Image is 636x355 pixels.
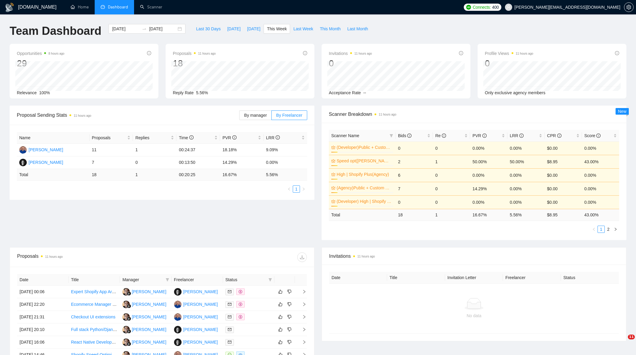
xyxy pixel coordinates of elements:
[287,340,292,344] span: dislike
[287,289,292,294] span: dislike
[396,182,433,195] td: 7
[470,141,507,155] td: 0.00%
[598,226,605,233] li: 1
[228,328,231,331] span: mail
[264,156,307,169] td: 0.00%
[347,26,368,32] span: Last Month
[507,209,545,221] td: 5.56 %
[329,209,396,221] td: Total
[244,113,267,118] span: By manager
[605,226,612,233] a: 2
[300,185,307,193] li: Next Page
[492,4,499,11] span: 400
[507,195,545,209] td: 0.00%
[132,288,166,295] div: [PERSON_NAME]
[69,286,120,298] td: Expert Shopify App Architect with Page Extensions
[433,141,470,155] td: 0
[303,51,307,55] span: info-circle
[624,5,634,10] a: setting
[220,156,264,169] td: 14.29%
[174,301,182,308] img: AU
[506,5,511,9] span: user
[331,199,335,203] span: crown
[244,24,264,34] button: [DATE]
[122,314,166,319] a: MA[PERSON_NAME]
[615,51,619,55] span: info-circle
[228,302,231,306] span: mail
[320,26,341,32] span: This Month
[592,227,596,231] span: left
[287,302,292,307] span: dislike
[71,327,212,332] a: Full stack Python/Django/React/GraphQL developer needed for Shopify app
[17,336,69,349] td: [DATE] 16:06
[17,50,64,57] span: Opportunities
[329,58,372,69] div: 0
[433,195,470,209] td: 0
[71,302,174,307] a: Ecommerce Manager (Shopify Plus – Apparel/Fashion)
[433,168,470,182] td: 0
[232,135,237,140] span: info-circle
[135,134,170,141] span: Replies
[224,24,244,34] button: [DATE]
[90,169,133,181] td: 18
[239,315,242,319] span: dollar
[331,133,359,138] span: Scanner Name
[277,288,284,295] button: like
[557,134,561,138] span: info-circle
[90,156,133,169] td: 7
[396,141,433,155] td: 0
[277,338,284,346] button: like
[396,195,433,209] td: 0
[122,276,163,283] span: Manager
[545,141,582,155] td: $0.00
[164,275,170,284] span: filter
[48,52,64,55] time: 8 hours ago
[45,255,63,258] time: 11 hours ago
[582,182,619,195] td: 0.00%
[614,227,617,231] span: right
[193,24,224,34] button: Last 30 Days
[433,209,470,221] td: 1
[183,301,218,308] div: [PERSON_NAME]
[71,340,170,344] a: React Native Developer with Shopify App Experience
[17,132,90,144] th: Name
[286,301,293,308] button: dislike
[19,159,27,166] img: BM
[268,278,272,281] span: filter
[433,155,470,168] td: 1
[19,160,63,164] a: BM[PERSON_NAME]
[297,252,307,262] button: download
[220,169,264,181] td: 16.67 %
[442,134,446,138] span: info-circle
[507,155,545,168] td: 50.00%
[132,339,166,345] div: [PERSON_NAME]
[297,340,306,344] span: right
[183,339,218,345] div: [PERSON_NAME]
[398,133,411,138] span: Bids
[267,275,273,284] span: filter
[174,339,218,344] a: BM[PERSON_NAME]
[133,156,176,169] td: 0
[507,168,545,182] td: 0.00%
[357,255,375,258] time: 11 hours ago
[127,342,131,346] img: gigradar-bm.png
[120,274,171,286] th: Manager
[329,90,361,95] span: Acceptance Rate
[293,186,300,192] a: 1
[198,52,216,55] time: 11 hours ago
[174,289,218,294] a: BM[PERSON_NAME]
[612,226,619,233] li: Next Page
[112,26,139,32] input: Start date
[227,26,240,32] span: [DATE]
[435,133,446,138] span: Re
[71,314,115,319] a: Checkout UI extensions
[140,5,162,10] a: searchScanner
[71,289,165,294] a: Expert Shopify App Architect with Page Extensions
[122,289,166,294] a: MA[PERSON_NAME]
[69,311,120,323] td: Checkout UI extensions
[69,336,120,349] td: React Native Developer with Shopify App Experience
[516,52,533,55] time: 11 hours ago
[590,226,598,233] button: left
[331,159,335,163] span: crown
[470,155,507,168] td: 50.00%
